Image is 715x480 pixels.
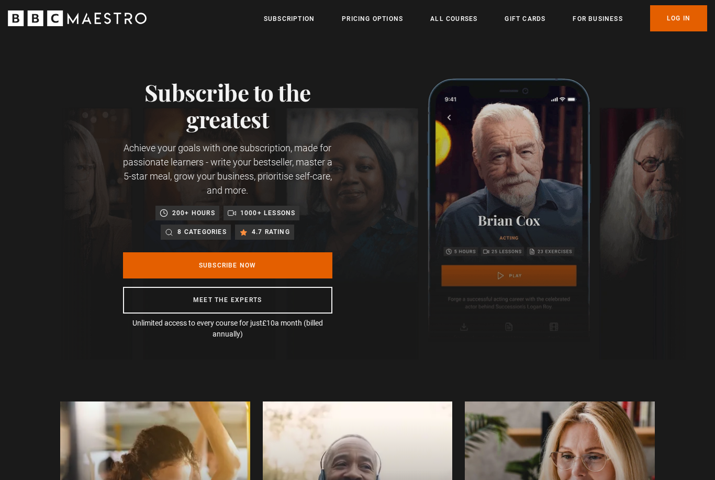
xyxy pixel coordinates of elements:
[252,227,290,237] p: 4.7 rating
[172,208,215,218] p: 200+ hours
[430,14,477,24] a: All Courses
[8,10,147,26] svg: BBC Maestro
[123,141,332,197] p: Achieve your goals with one subscription, made for passionate learners - write your bestseller, m...
[262,319,275,327] span: £10
[573,14,622,24] a: For business
[123,79,332,132] h1: Subscribe to the greatest
[264,14,315,24] a: Subscription
[650,5,707,31] a: Log In
[505,14,545,24] a: Gift Cards
[123,287,332,314] a: Meet the experts
[342,14,403,24] a: Pricing Options
[177,227,226,237] p: 8 categories
[123,318,332,340] p: Unlimited access to every course for just a month (billed annually)
[264,5,707,31] nav: Primary
[240,208,296,218] p: 1000+ lessons
[123,252,332,278] a: Subscribe Now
